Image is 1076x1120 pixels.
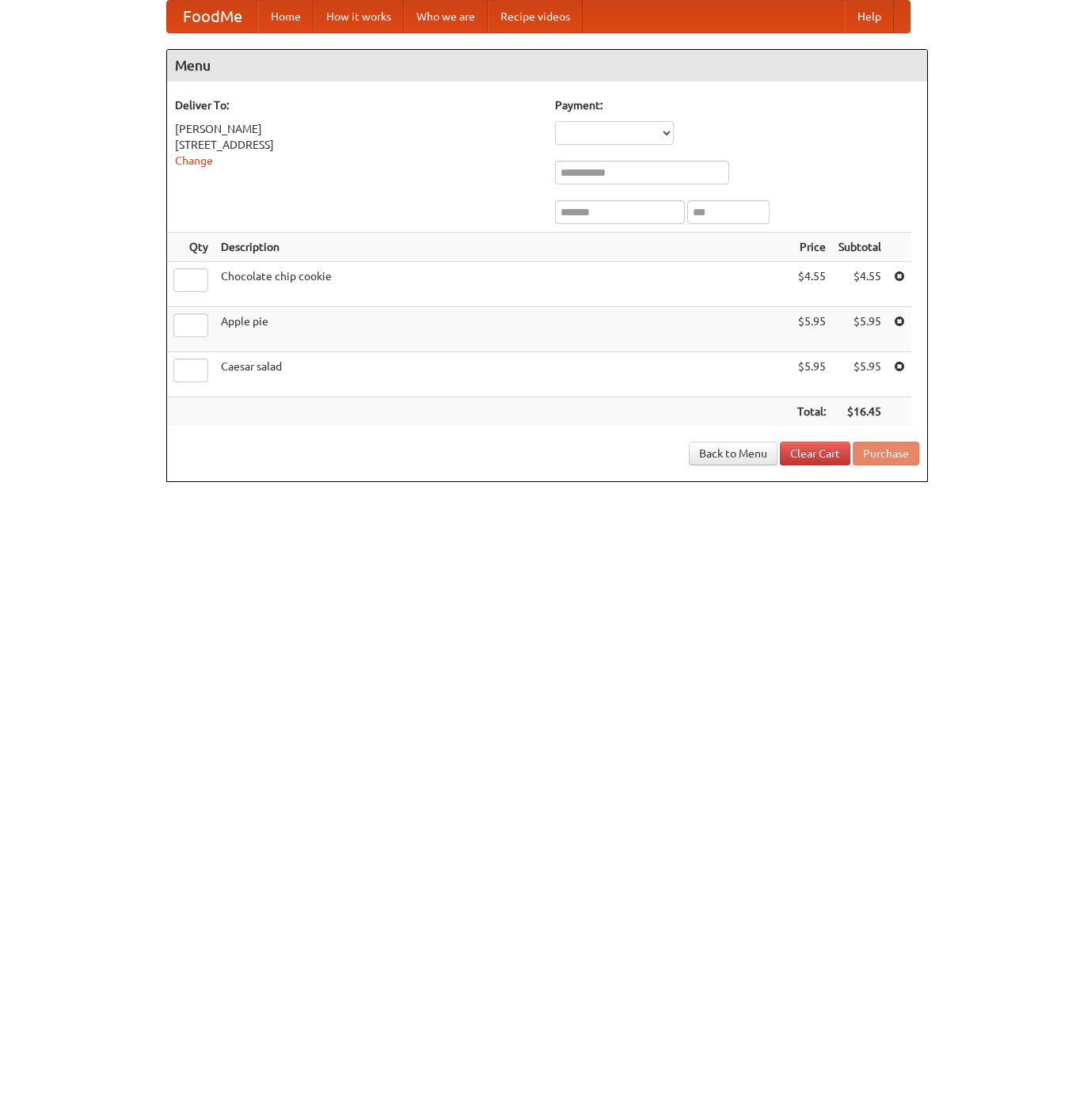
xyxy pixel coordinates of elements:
[832,233,888,262] th: Subtotal
[832,262,888,307] td: $4.55
[832,307,888,352] td: $5.95
[175,154,213,167] a: Change
[175,121,539,137] div: [PERSON_NAME]
[167,1,258,32] a: FoodMe
[488,1,583,32] a: Recipe videos
[215,233,791,262] th: Description
[215,262,791,307] td: Chocolate chip cookie
[555,97,919,113] h5: Payment:
[689,442,778,465] a: Back to Menu
[780,442,850,465] a: Clear Cart
[167,233,215,262] th: Qty
[215,307,791,352] td: Apple pie
[791,233,832,262] th: Price
[215,352,791,397] td: Caesar salad
[314,1,404,32] a: How it works
[175,97,539,113] h5: Deliver To:
[791,352,832,397] td: $5.95
[845,1,894,32] a: Help
[791,397,832,427] th: Total:
[791,307,832,352] td: $5.95
[175,137,539,153] div: [STREET_ADDRESS]
[791,262,832,307] td: $4.55
[258,1,314,32] a: Home
[167,50,927,82] h4: Menu
[404,1,488,32] a: Who we are
[832,397,888,427] th: $16.45
[853,442,919,465] button: Purchase
[832,352,888,397] td: $5.95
